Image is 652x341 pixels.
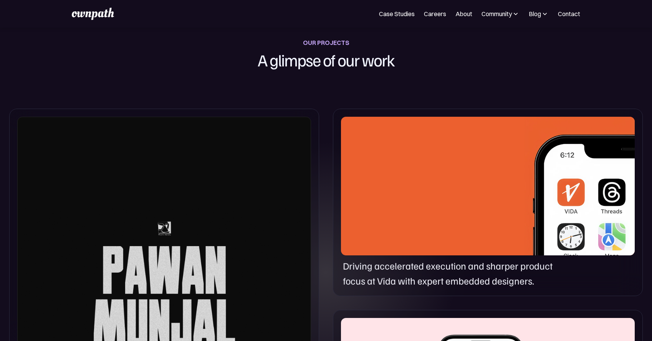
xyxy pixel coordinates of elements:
a: Contact [558,9,580,18]
div: OUR PROJECTS [303,37,349,48]
div: Community [482,9,512,18]
h1: A glimpse of our work [219,48,433,72]
div: Community [482,9,520,18]
a: About [455,9,472,18]
a: Case Studies [379,9,415,18]
div: Blog [529,9,541,18]
a: Careers [424,9,446,18]
p: Driving accelerated execution and sharper product focus at Vida with expert embedded designers. [343,258,570,288]
div: Blog [529,9,549,18]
